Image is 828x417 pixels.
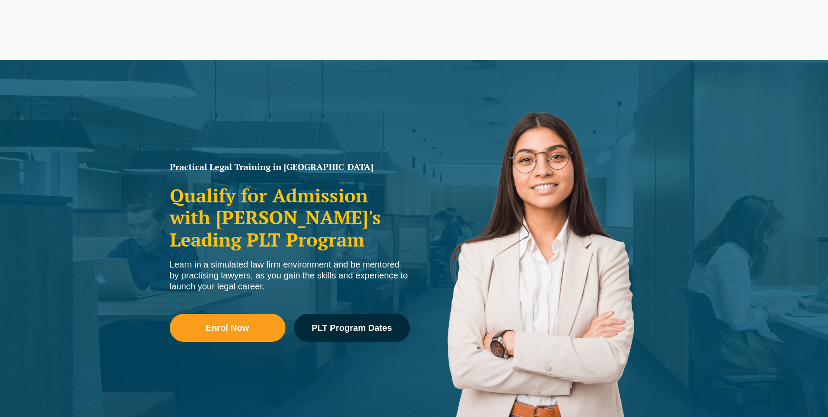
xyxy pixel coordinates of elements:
[206,323,249,332] span: Enrol Now
[170,314,285,342] a: Enrol Now
[294,314,410,342] a: PLT Program Dates
[170,184,410,250] h2: Qualify for Admission with [PERSON_NAME]'s Leading PLT Program
[312,323,392,332] span: PLT Program Dates
[170,163,410,171] h1: Practical Legal Training in [GEOGRAPHIC_DATA]
[170,259,410,292] div: Learn in a simulated law firm environment and be mentored by practising lawyers, as you gain the ...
